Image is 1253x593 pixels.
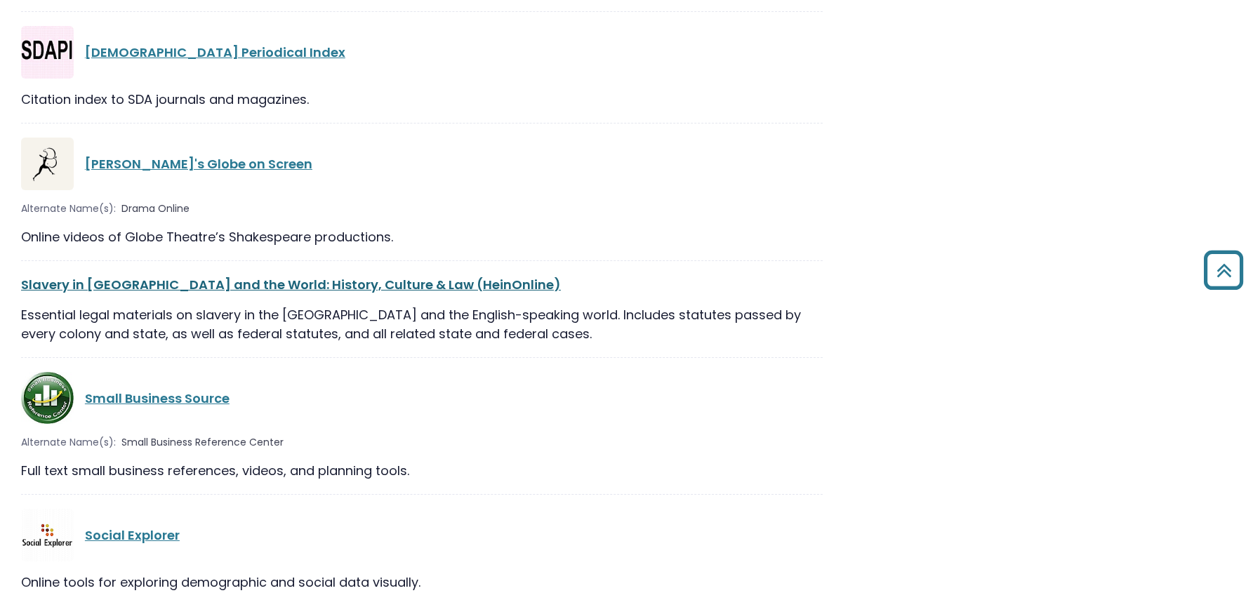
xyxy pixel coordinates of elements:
div: Citation index to SDA journals and magazines. [21,90,823,109]
a: Small Business Source [85,389,230,407]
a: Social Explorer [85,526,180,544]
div: Essential legal materials on slavery in the [GEOGRAPHIC_DATA] and the English-speaking world. Inc... [21,305,823,343]
div: Online videos of Globe Theatre’s Shakespeare productions. [21,227,823,246]
a: [DEMOGRAPHIC_DATA] Periodical Index [85,44,345,61]
span: Small Business Reference Center [121,435,284,450]
span: Alternate Name(s): [21,201,116,216]
span: Drama Online [121,201,190,216]
a: Back to Top [1199,257,1249,283]
a: [PERSON_NAME]'s Globe on Screen [85,155,312,173]
a: Slavery in [GEOGRAPHIC_DATA] and the World: History, Culture & Law (HeinOnline) [21,276,561,293]
div: Full text small business references, videos, and planning tools. [21,461,823,480]
div: Online tools for exploring demographic and social data visually. [21,573,823,592]
span: Alternate Name(s): [21,435,116,450]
